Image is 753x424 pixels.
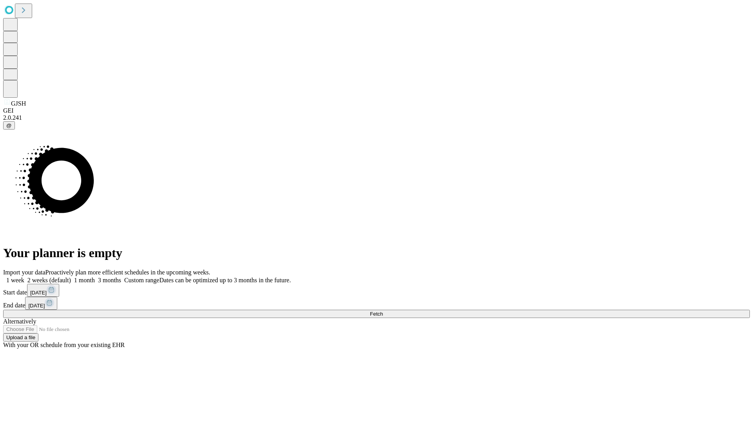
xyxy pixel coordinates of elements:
span: Custom range [124,277,159,283]
span: 1 month [74,277,95,283]
div: GEI [3,107,750,114]
span: Dates can be optimized up to 3 months in the future. [159,277,291,283]
span: [DATE] [30,290,47,296]
button: [DATE] [25,297,57,310]
div: 2.0.241 [3,114,750,121]
h1: Your planner is empty [3,246,750,260]
button: Upload a file [3,333,38,342]
span: 2 weeks (default) [27,277,71,283]
span: 1 week [6,277,24,283]
span: Fetch [370,311,383,317]
span: Alternatively [3,318,36,325]
span: Import your data [3,269,45,276]
span: @ [6,122,12,128]
button: [DATE] [27,284,59,297]
span: With your OR schedule from your existing EHR [3,342,125,348]
span: Proactively plan more efficient schedules in the upcoming weeks. [45,269,210,276]
button: @ [3,121,15,130]
div: End date [3,297,750,310]
button: Fetch [3,310,750,318]
div: Start date [3,284,750,297]
span: GJSH [11,100,26,107]
span: [DATE] [28,303,45,309]
span: 3 months [98,277,121,283]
